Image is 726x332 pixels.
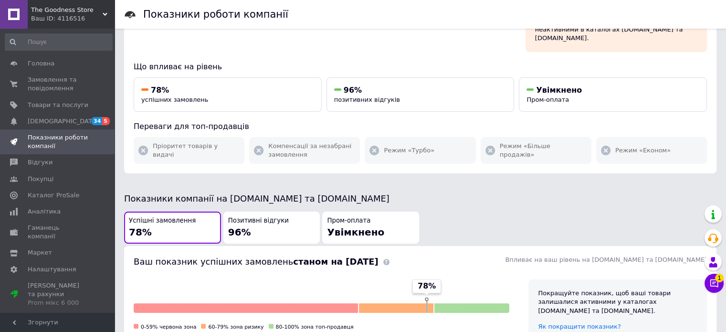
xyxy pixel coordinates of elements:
[124,212,221,244] button: Успішні замовлення78%
[134,62,222,71] span: Що впливає на рівень
[151,86,169,95] span: 78%
[129,216,196,225] span: Успішні замовлення
[28,175,53,183] span: Покупці
[28,299,88,307] div: Prom мікс 6 000
[705,274,724,293] button: Чат з покупцем1
[223,212,320,244] button: Позитивні відгуки96%
[208,324,263,330] span: 60-79% зона ризику
[141,324,196,330] span: 0-59% червона зона
[28,158,53,167] span: Відгуки
[28,59,54,68] span: Головна
[28,265,76,274] span: Налаштування
[519,77,707,112] button: УвімкненоПром-оплата
[538,323,621,330] a: Як покращити показник?
[28,248,52,257] span: Маркет
[538,289,697,315] div: Покращуйте показник, щоб ваші товари залишалися активними у каталогах [DOMAIN_NAME] та [DOMAIN_NA...
[293,257,378,267] b: станом на [DATE]
[153,142,240,159] span: Пріоритет товарів у видачі
[334,96,400,103] span: позитивних відгуків
[28,101,88,109] span: Товари та послуги
[228,216,289,225] span: Позитивні відгуки
[124,193,389,203] span: Показники компанії на [DOMAIN_NAME] та [DOMAIN_NAME]
[326,77,515,112] button: 96%позитивних відгуків
[276,324,354,330] span: 80-100% зона топ-продавця
[715,274,724,282] span: 1
[91,117,102,125] span: 34
[526,96,569,103] span: Пром-оплата
[28,133,88,150] span: Показники роботи компанії
[228,226,251,238] span: 96%
[536,86,582,95] span: Увімкнено
[28,281,88,308] span: [PERSON_NAME] та рахунки
[134,257,379,267] span: Ваш показник успішних замовлень
[615,146,671,155] span: Режим «Економ»
[344,86,362,95] span: 96%
[31,14,115,23] div: Ваш ID: 4116516
[134,122,249,131] span: Переваги для топ-продавців
[28,75,88,93] span: Замовлення та повідомлення
[5,33,113,51] input: Пошук
[102,117,110,125] span: 5
[28,117,98,126] span: [DEMOGRAPHIC_DATA]
[31,6,103,14] span: The Goodness Store
[134,77,322,112] button: 78%успішних замовлень
[384,146,434,155] span: Режим «Турбо»
[28,207,61,216] span: Аналітика
[28,224,88,241] span: Гаманець компанії
[141,96,208,103] span: успішних замовлень
[327,226,384,238] span: Увімкнено
[268,142,355,159] span: Компенсації за незабрані замовлення
[129,226,152,238] span: 78%
[322,212,419,244] button: Пром-оплатаУвімкнено
[327,216,370,225] span: Пром-оплата
[143,9,288,20] h1: Показники роботи компанії
[500,142,587,159] span: Режим «Більше продажів»
[505,256,707,263] span: Впливає на ваш рівень на [DOMAIN_NAME] та [DOMAIN_NAME]
[28,191,79,200] span: Каталог ProSale
[418,281,436,291] span: 78%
